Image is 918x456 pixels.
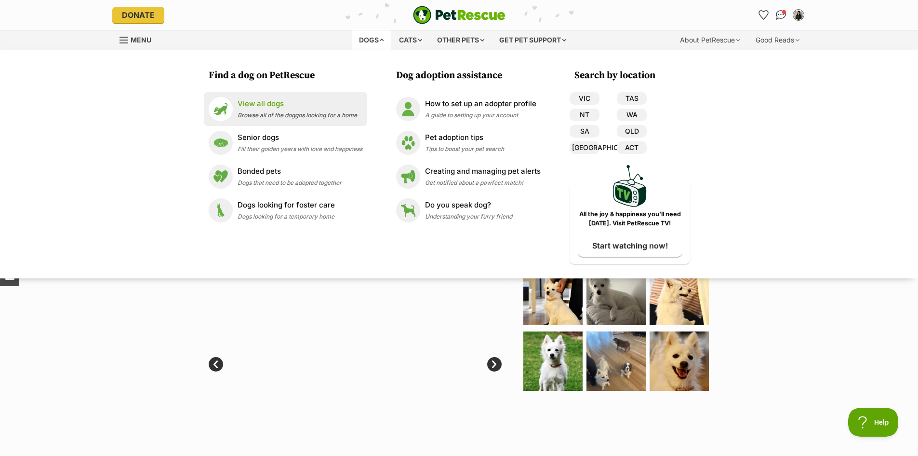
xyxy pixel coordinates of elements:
span: Get notified about a pawfect match! [425,179,523,186]
img: Photo of Peaches [586,266,646,325]
span: Dogs looking for a temporary home [238,213,334,220]
p: Dogs looking for foster care [238,200,335,211]
p: Bonded pets [238,166,342,177]
img: Photo of Peaches [650,332,709,391]
a: Prev [209,357,223,372]
iframe: Help Scout Beacon - Open [848,408,899,437]
a: Conversations [773,7,789,23]
p: Do you speak dog? [425,200,512,211]
span: Browse all of the doggos looking for a home [238,111,357,119]
img: logo-e224e6f780fb5917bec1dbf3a21bbac754714ae5b6737aabdf751b685950b380.svg [413,6,506,24]
img: Photo of Peaches [523,266,583,325]
img: How to set up an adopter profile [396,97,420,121]
img: chat-41dd97257d64d25036548639549fe6c8038ab92f7586957e7f3b1b290dea8141.svg [776,10,786,20]
p: View all dogs [238,98,357,110]
div: Good Reads [749,30,806,50]
img: Creating and managing pet alerts [396,165,420,189]
div: Other pets [430,30,491,50]
span: Fill their golden years with love and happiness [238,145,362,152]
img: Photo of Peaches [650,266,709,325]
p: Senior dogs [238,132,362,143]
a: ACT [617,141,647,154]
a: [GEOGRAPHIC_DATA] [570,141,599,154]
img: Cloe Taylor profile pic [794,10,803,20]
div: Cats [392,30,429,50]
a: View all dogs View all dogs Browse all of the doggos looking for a home [209,97,362,121]
a: VIC [570,92,599,105]
img: PetRescue TV logo [613,165,647,207]
a: SA [570,125,599,138]
a: Start watching now! [578,235,682,257]
img: View all dogs [209,97,233,121]
img: Do you speak dog? [396,198,420,222]
img: Bonded pets [209,165,233,189]
button: My account [791,7,806,23]
a: Pet adoption tips Pet adoption tips Tips to boost your pet search [396,131,541,155]
div: Dogs [352,30,391,50]
a: PetRescue [413,6,506,24]
span: A guide to setting up your account [425,111,518,119]
a: Favourites [756,7,772,23]
a: Senior dogs Senior dogs Fill their golden years with love and happiness [209,131,362,155]
a: TAS [617,92,647,105]
a: How to set up an adopter profile How to set up an adopter profile A guide to setting up your account [396,97,541,121]
span: Understanding your furry friend [425,213,512,220]
a: Do you speak dog? Do you speak dog? Understanding your furry friend [396,198,541,222]
a: Donate [112,7,164,23]
h3: Find a dog on PetRescue [209,69,367,83]
a: NT [570,109,599,121]
p: How to set up an adopter profile [425,98,536,110]
a: Dogs looking for foster care Dogs looking for foster care Dogs looking for a temporary home [209,198,362,222]
span: Tips to boost your pet search [425,145,504,152]
span: Menu [131,36,151,44]
h3: Dog adoption assistance [396,69,545,83]
p: All the joy & happiness you’ll need [DATE]. Visit PetRescue TV! [577,210,683,228]
a: Bonded pets Bonded pets Dogs that need to be adopted together [209,165,362,189]
a: QLD [617,125,647,138]
ul: Account quick links [756,7,806,23]
span: Dogs that need to be adopted together [238,179,342,186]
a: WA [617,109,647,121]
img: Senior dogs [209,131,233,155]
h3: Search by location [574,69,690,83]
a: Creating and managing pet alerts Creating and managing pet alerts Get notified about a pawfect ma... [396,165,541,189]
img: Dogs looking for foster care [209,198,233,222]
p: Pet adoption tips [425,132,504,143]
img: Photo of Peaches [523,332,583,391]
div: About PetRescue [673,30,747,50]
div: Get pet support [492,30,573,50]
p: Creating and managing pet alerts [425,166,541,177]
img: Pet adoption tips [396,131,420,155]
a: Next [487,357,502,372]
img: Photo of Peaches [586,332,646,391]
a: Menu [120,30,158,48]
